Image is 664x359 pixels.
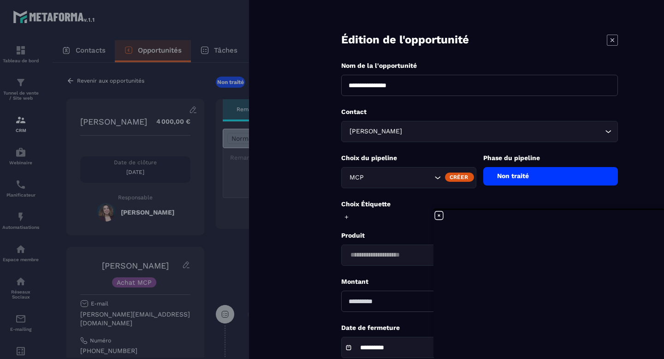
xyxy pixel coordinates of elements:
[347,250,603,260] input: Search for option
[341,231,618,240] p: Produit
[341,61,618,70] p: Nom de la l'opportunité
[445,173,474,182] div: Créer
[341,323,618,332] p: Date de fermeture
[341,154,476,162] p: Choix du pipeline
[341,245,618,266] div: Search for option
[341,32,469,48] p: Édition de l'opportunité
[379,173,432,183] input: Search for option
[347,126,404,137] span: [PERSON_NAME]
[341,108,618,116] p: Contact
[341,200,618,209] p: Choix Étiquette
[341,121,618,142] div: Search for option
[347,173,379,183] span: MCP
[341,167,476,188] div: Search for option
[341,277,618,286] p: Montant
[483,154,618,162] p: Phase du pipeline
[404,126,603,137] input: Search for option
